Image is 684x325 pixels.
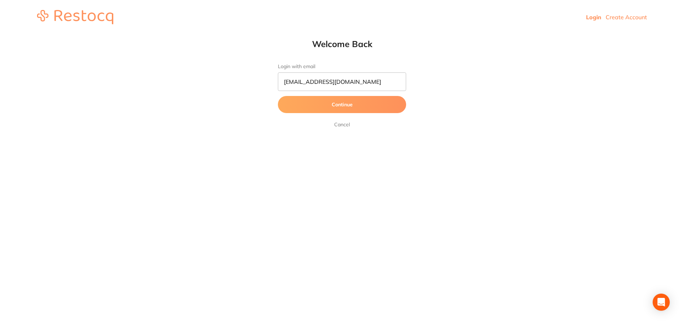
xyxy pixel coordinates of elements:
h1: Welcome Back [264,39,420,49]
a: Cancel [333,120,351,129]
img: restocq_logo.svg [37,10,113,24]
button: Continue [278,96,406,113]
a: Login [586,14,601,21]
div: Open Intercom Messenger [653,294,670,311]
label: Login with email [278,64,406,70]
a: Create Account [606,14,647,21]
